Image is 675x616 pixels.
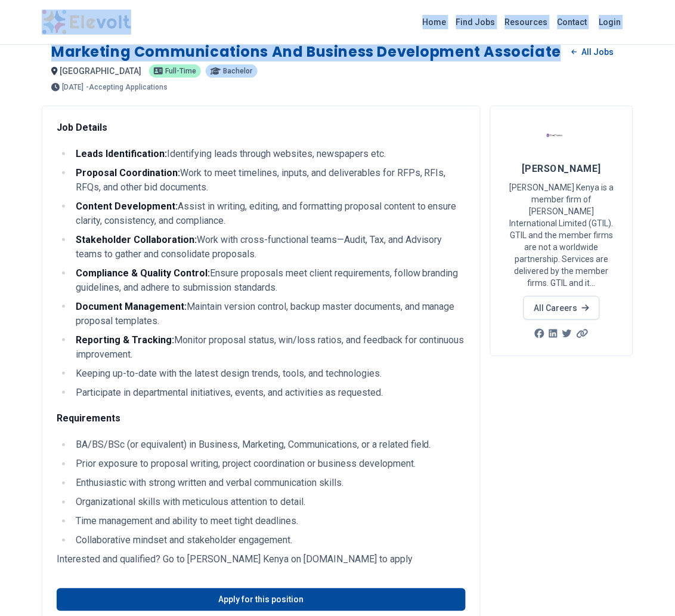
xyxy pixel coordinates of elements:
li: Maintain version control, backup master documents, and manage proposal templates. [72,300,466,328]
li: Work to meet timelines, inputs, and deliverables for RFPs, RFIs, RFQs, and other bid documents. [72,166,466,195]
li: Collaborative mindset and stakeholder engagement. [72,534,466,548]
a: Login [592,10,628,34]
li: BA/BS/BSc (or equivalent) in Business, Marketing, Communications, or a related field. [72,438,466,452]
img: Grant Thorton [547,121,577,150]
li: Identifying leads through websites, newspapers etc. [72,147,466,161]
a: All Careers [524,296,599,320]
li: Enthusiastic with strong written and verbal communication skills. [72,476,466,491]
span: [PERSON_NAME] [522,163,602,174]
strong: Leads Identification: [76,148,167,159]
a: Contact [553,13,592,32]
strong: Compliance & Quality Control: [76,267,210,279]
span: Bachelor [224,67,253,75]
p: [PERSON_NAME] Kenya is a member firm of [PERSON_NAME] International Limited (GTIL). GTIL and the ... [505,181,618,289]
strong: Requirements [57,413,120,424]
li: Prior exposure to proposal writing, project coordination or business development. [72,457,466,472]
strong: Stakeholder Collaboration: [76,234,197,245]
strong: Reporting & Tracking: [76,334,174,346]
a: Resources [500,13,553,32]
span: [GEOGRAPHIC_DATA] [60,66,142,76]
p: Interested and qualified? Go to [PERSON_NAME] Kenya on [DOMAIN_NAME] to apply [57,553,466,567]
li: Keeping up-to-date with the latest design trends, tools, and technologies. [72,366,466,381]
a: Apply for this position [57,589,466,611]
p: - Accepting Applications [86,84,168,91]
span: [DATE] [62,84,83,91]
li: Monitor proposal status, win/loss ratios, and feedback for continuous improvement. [72,333,466,362]
a: Find Jobs [451,13,500,32]
strong: Job Details [57,122,107,133]
h1: Marketing Communications and Business Development Associate [51,42,561,61]
span: Full-time [165,67,196,75]
img: Elevolt [42,10,131,35]
li: Work with cross-functional teams—Audit, Tax, and Advisory teams to gather and consolidate proposals. [72,233,466,261]
strong: Proposal Coordination: [76,167,180,178]
li: Time management and ability to meet tight deadlines. [72,515,466,529]
li: Organizational skills with meticulous attention to detail. [72,495,466,510]
li: Ensure proposals meet client requirements, follow branding guidelines, and adhere to submission s... [72,266,466,295]
li: Assist in writing, editing, and formatting proposal content to ensure clarity, consistency, and c... [72,199,466,228]
li: Participate in departmental initiatives, events, and activities as requested. [72,386,466,400]
a: All Jobs [562,43,624,61]
iframe: Chat Widget [615,559,675,616]
a: Home [418,13,451,32]
strong: Document Management: [76,301,187,312]
strong: Content Development: [76,201,178,212]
